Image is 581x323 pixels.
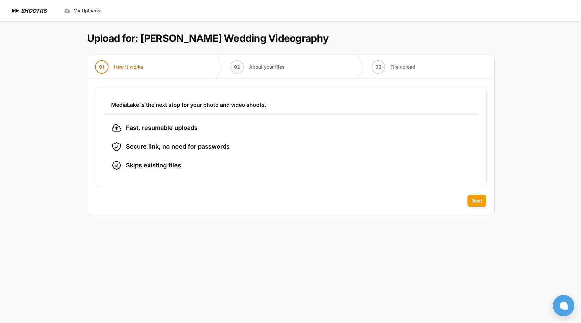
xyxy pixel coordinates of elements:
span: 02 [234,64,240,70]
span: 01 [99,64,104,70]
a: SHOOTRS SHOOTRS [11,7,47,15]
h1: SHOOTRS [21,7,47,15]
span: About your files [249,64,285,70]
span: 03 [375,64,381,70]
button: 02 About your files [222,55,293,79]
span: Fast, resumable uploads [126,123,198,133]
span: Secure link, no need for passwords [126,142,230,151]
span: Skips existing files [126,161,181,170]
button: 03 File upload [364,55,423,79]
span: How it works [114,64,143,70]
h1: Upload for: [PERSON_NAME] Wedding Videography [87,32,329,44]
button: Next [467,195,486,207]
a: My Uploads [60,5,104,17]
button: 01 How it works [87,55,151,79]
span: Next [471,197,482,204]
button: Open chat window [553,295,574,316]
h3: MediaLake is the next stop for your photo and video shoots. [111,101,470,109]
img: SHOOTRS [11,7,21,15]
span: File upload [390,64,415,70]
span: My Uploads [73,7,100,14]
